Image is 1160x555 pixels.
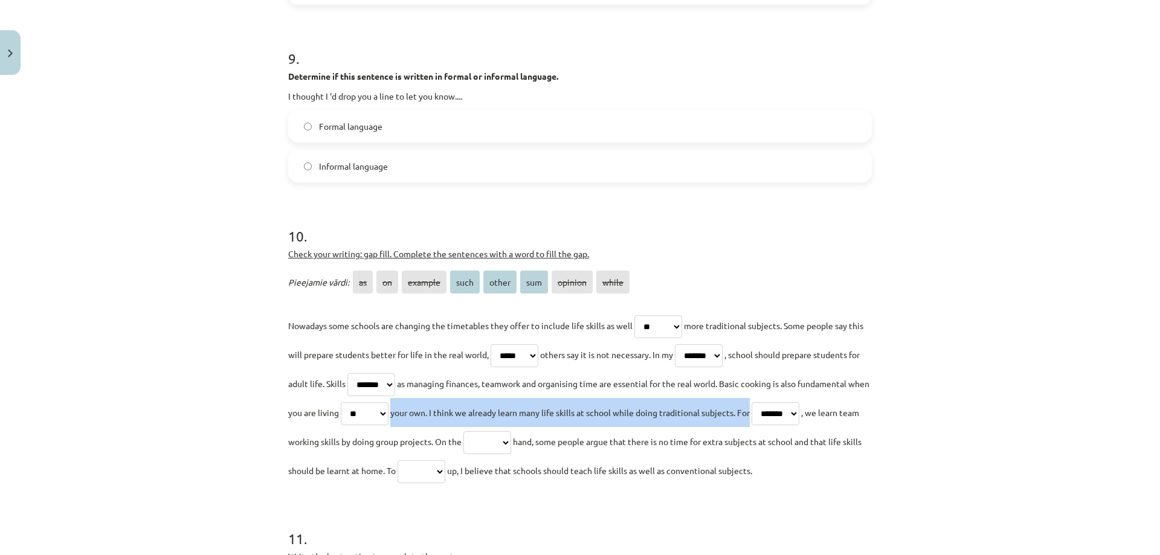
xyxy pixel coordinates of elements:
span: as managing finances, teamwork and organising time are essential for the real world. Basic cookin... [288,378,869,418]
span: Nowadays some schools are changing the timetables they offer to include life skills as well [288,320,633,331]
input: Informal language [304,162,312,170]
span: others say it is not necessary. In my [540,349,673,360]
h1: 11 . [288,509,872,547]
u: Check your writing: gap fill. Complete the sentences with a word to fill the gap. [288,248,589,259]
span: Formal language [319,120,382,133]
span: such [450,271,480,294]
span: up, I believe that schools should teach life skills as well as conventional subjects. [447,465,752,476]
h1: 10 . [288,207,872,244]
input: Formal language [304,123,312,130]
span: other [483,271,517,294]
span: on [376,271,398,294]
p: I thought I ‘d drop you a line to let you know.... [288,90,872,103]
span: hand, some people argue that there is no time for extra subjects at school and that life skills s... [288,436,862,476]
span: as [353,271,373,294]
img: icon-close-lesson-0947bae3869378f0d4975bcd49f059093ad1ed9edebbc8119c70593378902aed.svg [8,50,13,57]
span: opinion [552,271,593,294]
span: while [596,271,630,294]
span: sum [520,271,548,294]
strong: Determine if this sentence is written in formal or informal language. [288,71,558,82]
span: example [402,271,446,294]
h1: 9 . [288,29,872,66]
span: Pieejamie vārdi: [288,277,349,287]
span: your own. I think we already learn many life skills at school while doing traditional subjects. For [390,407,750,418]
span: Informal language [319,160,388,173]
